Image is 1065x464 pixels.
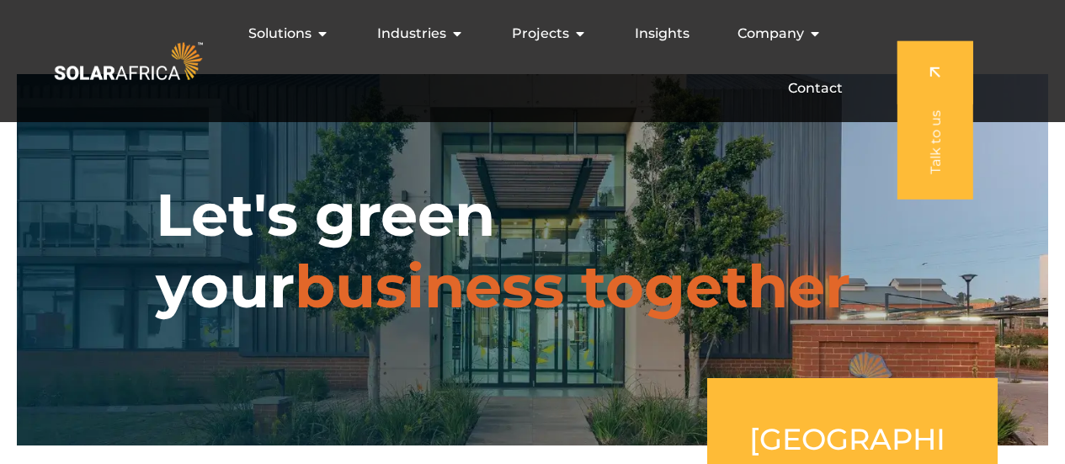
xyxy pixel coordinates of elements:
h1: Let's green your [156,179,909,323]
span: Company [738,24,804,44]
a: Contact [788,78,843,99]
div: Menu Toggle [206,17,856,105]
span: Industries [377,24,446,44]
a: Insights [635,24,690,44]
span: business together [295,250,850,323]
span: Projects [512,24,569,44]
span: Solutions [248,24,312,44]
nav: Menu [206,17,856,105]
